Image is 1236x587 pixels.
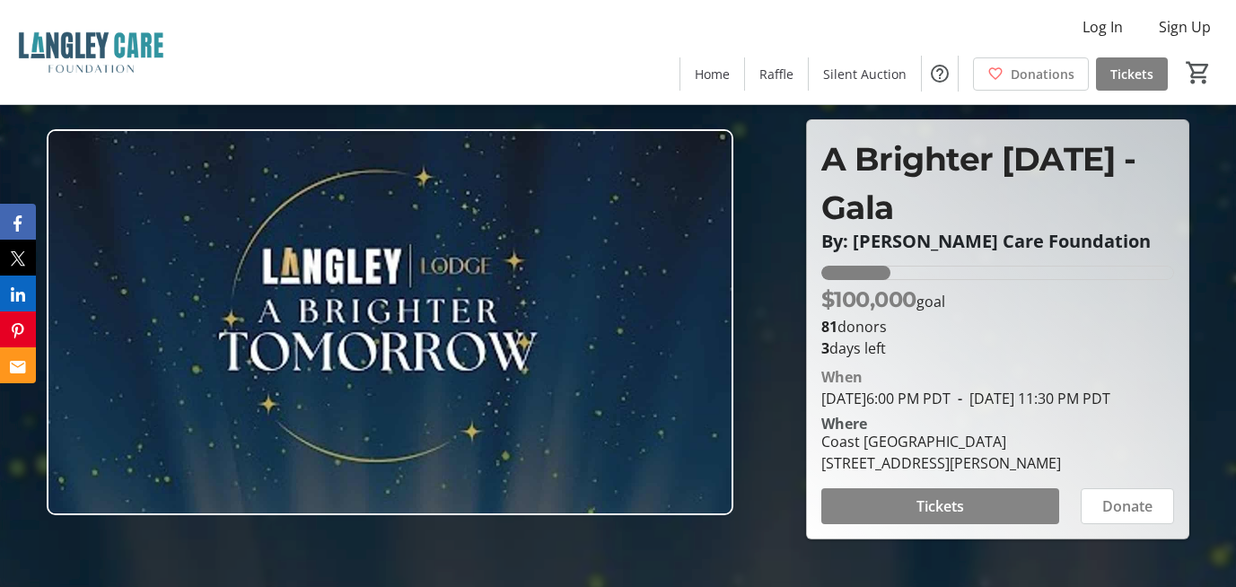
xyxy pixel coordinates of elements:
span: Raffle [759,65,793,83]
p: By: [PERSON_NAME] Care Foundation [821,232,1174,251]
div: Coast [GEOGRAPHIC_DATA] [821,431,1061,452]
a: Tickets [1096,57,1168,91]
p: donors [821,316,1174,337]
span: Silent Auction [823,65,907,83]
button: Log In [1068,13,1137,41]
button: Help [922,56,958,92]
div: [STREET_ADDRESS][PERSON_NAME] [821,452,1061,474]
span: - [951,389,969,408]
span: Log In [1083,16,1123,38]
span: Tickets [916,495,964,517]
a: Home [680,57,744,91]
a: Silent Auction [809,57,921,91]
button: Cart [1182,57,1214,89]
span: Donations [1011,65,1074,83]
b: 81 [821,317,837,337]
span: $100,000 [821,286,916,312]
span: A Brighter [DATE] - Gala [821,139,1136,227]
p: goal [821,284,945,316]
span: Tickets [1110,65,1153,83]
div: Where [821,416,867,431]
img: Campaign CTA Media Photo [47,129,733,515]
button: Tickets [821,488,1059,524]
p: days left [821,337,1174,359]
button: Donate [1081,488,1174,524]
a: Raffle [745,57,808,91]
span: [DATE] 6:00 PM PDT [821,389,951,408]
span: Sign Up [1159,16,1211,38]
span: [DATE] 11:30 PM PDT [951,389,1110,408]
div: When [821,366,863,388]
span: Home [695,65,730,83]
img: Langley Care Foundation 's Logo [11,7,171,97]
span: Donate [1102,495,1153,517]
a: Donations [973,57,1089,91]
div: 19.64645% of fundraising goal reached [821,266,1174,280]
span: 3 [821,338,829,358]
button: Sign Up [1144,13,1225,41]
